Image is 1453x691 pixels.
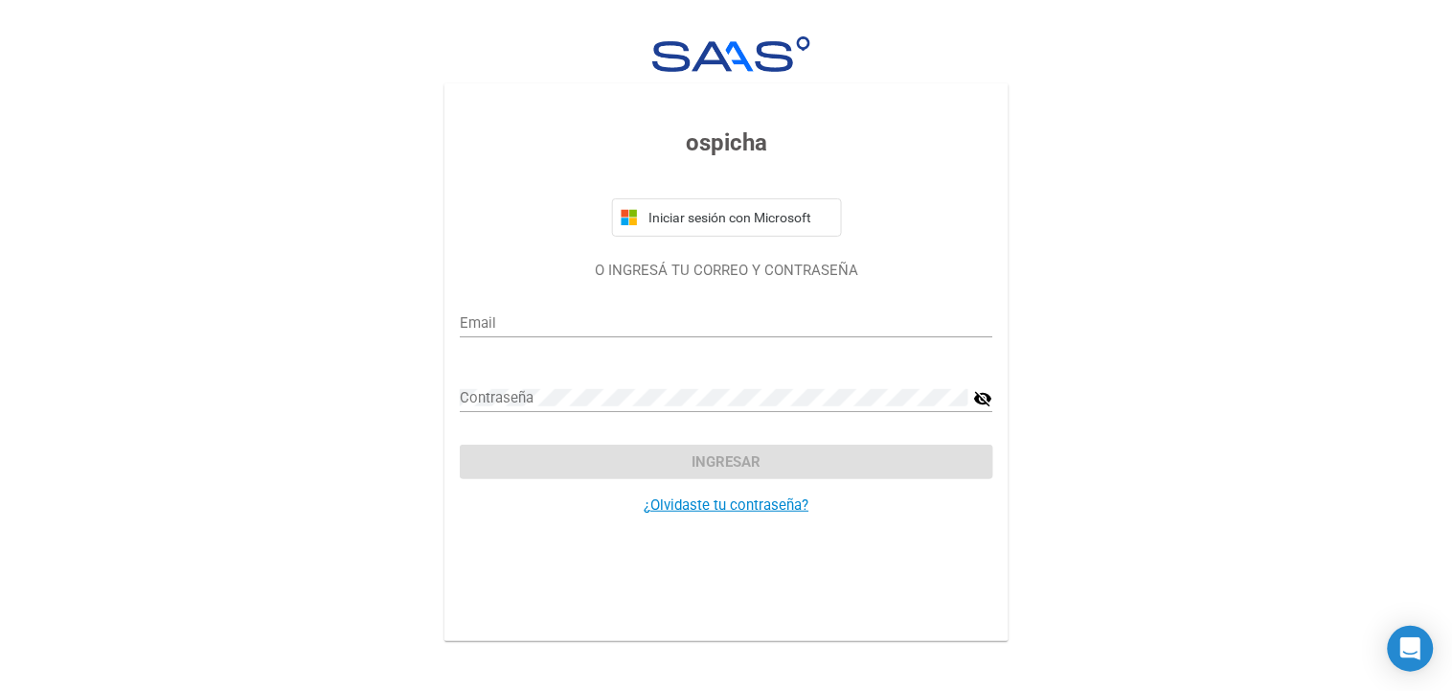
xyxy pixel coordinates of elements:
[460,260,993,282] p: O INGRESÁ TU CORREO Y CONTRASEÑA
[1388,626,1434,672] div: Open Intercom Messenger
[692,453,761,471] span: Ingresar
[612,198,842,237] button: Iniciar sesión con Microsoft
[460,445,993,479] button: Ingresar
[460,126,993,160] h3: ospicha
[974,387,993,410] mat-icon: visibility_off
[645,496,809,514] a: ¿Olvidaste tu contraseña?
[646,210,833,225] span: Iniciar sesión con Microsoft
